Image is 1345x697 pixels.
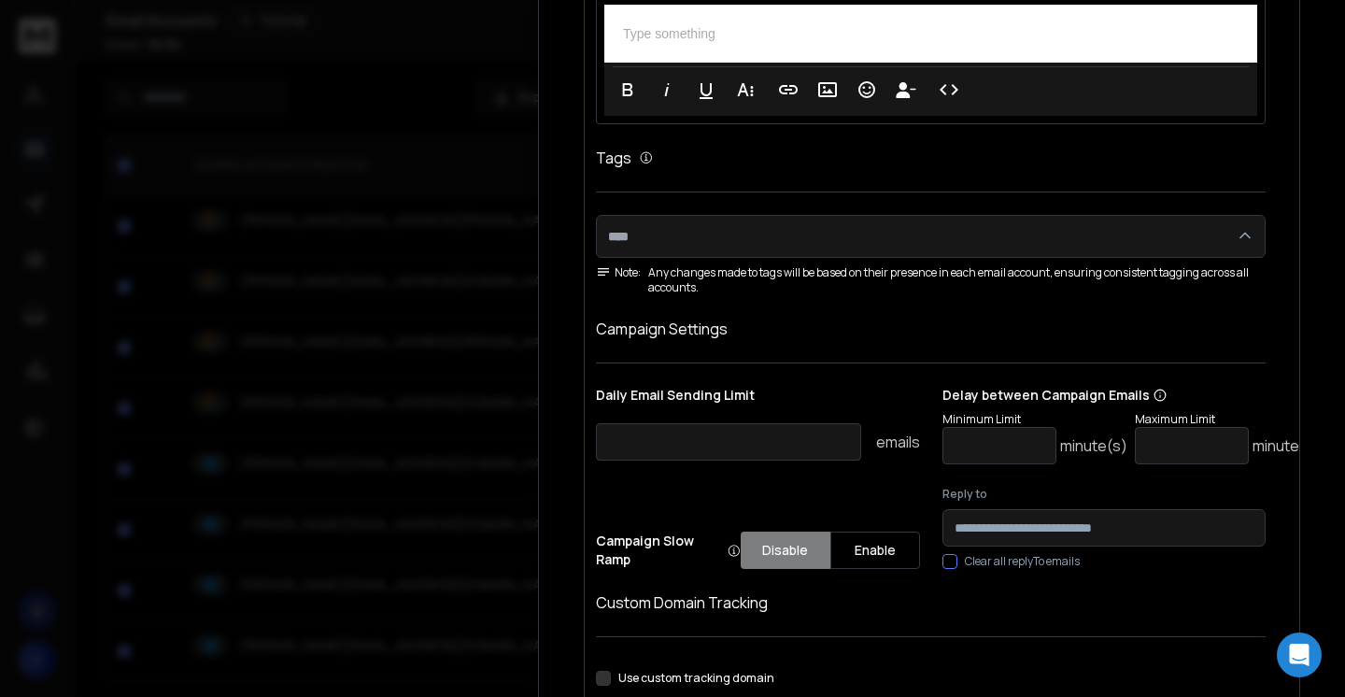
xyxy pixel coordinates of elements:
[810,71,845,108] button: Insert Image (⌘P)
[688,71,724,108] button: Underline (⌘U)
[596,265,641,280] span: Note:
[965,554,1080,569] label: Clear all replyTo emails
[596,318,1266,340] h1: Campaign Settings
[649,71,685,108] button: Italic (⌘I)
[596,265,1266,295] div: Any changes made to tags will be based on their presence in each email account, ensuring consiste...
[596,532,741,569] p: Campaign Slow Ramp
[596,386,920,412] p: Daily Email Sending Limit
[1277,633,1322,677] div: Open Intercom Messenger
[1060,434,1127,457] p: minute(s)
[830,532,920,569] button: Enable
[596,147,631,169] h1: Tags
[942,412,1127,427] p: Minimum Limit
[771,71,806,108] button: Insert Link (⌘K)
[1135,412,1320,427] p: Maximum Limit
[931,71,967,108] button: Code View
[728,71,763,108] button: More Text
[1253,434,1320,457] p: minute(s)
[876,431,920,453] p: emails
[888,71,924,108] button: Insert Unsubscribe Link
[610,71,645,108] button: Bold (⌘B)
[849,71,885,108] button: Emoticons
[942,487,1267,502] label: Reply to
[596,591,1266,614] h1: Custom Domain Tracking
[942,386,1320,405] p: Delay between Campaign Emails
[618,671,774,686] label: Use custom tracking domain
[741,532,830,569] button: Disable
